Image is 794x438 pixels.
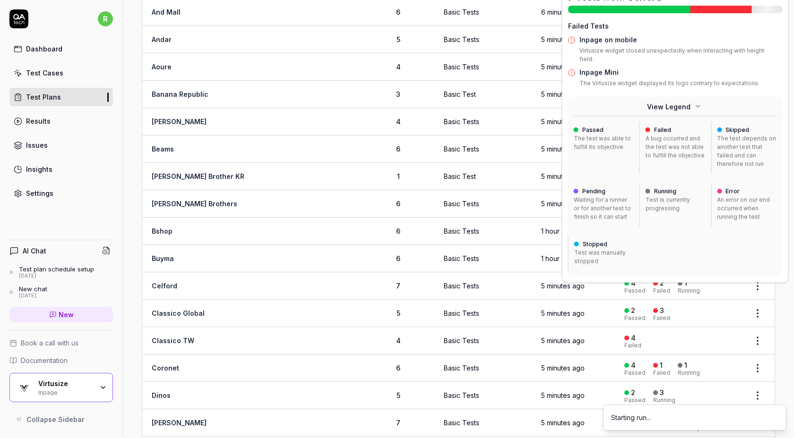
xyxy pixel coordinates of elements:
[396,227,400,235] span: 6
[444,226,479,236] div: Basic Tests
[541,364,585,372] time: 5 minutes ago
[444,363,479,373] div: Basic Tests
[396,118,401,126] span: 4
[152,90,208,98] a: Banana Republic
[444,7,479,17] div: Basic Tests
[59,310,74,320] span: New
[444,336,479,345] div: Basic Tests
[541,200,585,208] time: 5 minutes ago
[23,246,46,256] h4: AI Chat
[583,243,607,245] div: Stopped
[396,145,400,153] span: 6
[574,195,634,221] div: Waiting for a runner or for another test to finish so it can start
[444,144,479,154] div: Basic Tests
[397,391,400,399] span: 5
[654,129,671,131] div: Failed
[541,90,585,98] time: 5 minutes ago
[397,35,400,43] span: 5
[26,92,61,102] div: Test Plans
[9,307,113,322] a: New
[678,288,700,294] div: Running
[19,265,94,273] div: Test plan schedule setup
[444,62,479,72] div: Basic Tests
[21,355,68,365] span: Documentation
[444,34,479,44] div: Basic Tests
[541,118,585,126] time: 5 minutes ago
[624,315,646,321] div: Passed
[654,190,676,192] div: Running
[582,190,605,192] div: Pending
[653,315,670,321] div: Failed
[725,129,749,131] div: Skipped
[646,195,705,212] div: Test is currently progressing
[152,172,244,180] a: [PERSON_NAME] Brother KR
[9,285,113,299] a: New chat[DATE]
[631,279,636,287] div: 4
[624,343,641,348] div: Failed
[541,391,585,399] time: 5 minutes ago
[631,361,636,370] div: 4
[624,370,646,376] div: Passed
[444,117,479,126] div: Basic Tests
[152,364,179,372] a: Coronet
[624,288,646,294] div: Passed
[653,288,670,294] div: Failed
[9,338,113,348] a: Book a call with us
[152,337,194,345] a: Classico TW
[152,8,181,16] a: And Mall
[152,118,207,126] a: [PERSON_NAME]
[19,285,47,293] div: New chat
[396,200,400,208] span: 6
[444,253,479,263] div: Basic Tests
[582,129,604,131] div: Passed
[678,370,700,376] div: Running
[541,309,585,317] time: 5 minutes ago
[444,281,479,291] div: Basic Tests
[396,364,400,372] span: 6
[631,334,636,342] div: 4
[396,90,400,98] span: 3
[26,140,48,150] div: Issues
[660,361,663,370] div: 1
[19,293,47,299] div: [DATE]
[9,265,113,279] a: Test plan schedule setup[DATE]
[9,355,113,365] a: Documentation
[684,279,687,287] div: 1
[444,199,479,209] div: Basic Tests
[574,134,634,151] div: The test was able to fulfill its objective
[38,379,93,388] div: Virtusize
[152,35,172,43] a: Andar
[26,116,51,126] div: Results
[444,89,476,99] div: Basic Test
[26,164,52,174] div: Insights
[9,64,113,82] a: Test Cases
[444,171,476,181] div: Basic Test
[9,184,113,202] a: Settings
[653,370,670,376] div: Failed
[98,9,113,28] button: r
[717,134,777,168] div: The test depends on another test that failed and can therefore not run
[21,338,78,348] span: Book a call with us
[631,306,635,315] div: 2
[152,145,174,153] a: Beams
[19,273,94,279] div: [DATE]
[152,63,172,71] a: Aoure
[26,44,62,54] div: Dashboard
[16,379,33,396] img: Virtusize Logo
[444,308,479,318] div: Basic Tests
[631,388,635,397] div: 2
[38,388,93,396] div: Inpage
[541,337,585,345] time: 5 minutes ago
[152,200,237,208] a: [PERSON_NAME] Brothers
[541,282,585,290] time: 5 minutes ago
[541,145,585,153] time: 5 minutes ago
[568,97,783,116] button: View Legend
[26,414,85,424] span: Collapse Sidebar
[397,309,400,317] span: 5
[396,419,400,427] span: 7
[541,63,585,71] time: 5 minutes ago
[152,282,177,290] a: Celford
[579,35,637,43] a: Inpage on mobile
[444,418,479,428] div: Basic Tests
[152,419,207,427] a: [PERSON_NAME]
